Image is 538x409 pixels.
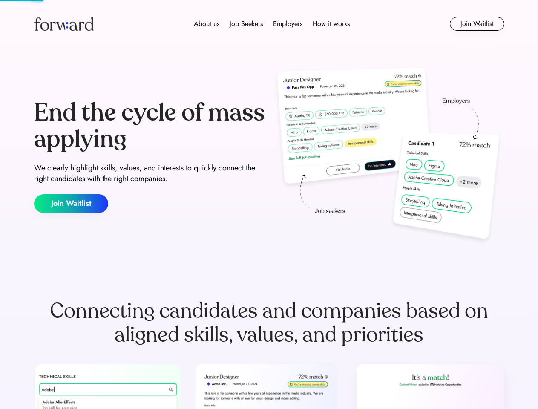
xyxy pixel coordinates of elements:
div: How it works [313,19,350,29]
img: hero-image.png [273,65,504,248]
div: We clearly highlight skills, values, and interests to quickly connect the right candidates with t... [34,163,266,184]
div: End the cycle of mass applying [34,100,266,152]
div: Job Seekers [230,19,263,29]
img: Forward logo [34,17,94,31]
div: Employers [273,19,302,29]
div: About us [194,19,219,29]
button: Join Waitlist [34,194,108,213]
button: Join Waitlist [450,17,504,31]
div: Connecting candidates and companies based on aligned skills, values, and priorities [34,299,504,347]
